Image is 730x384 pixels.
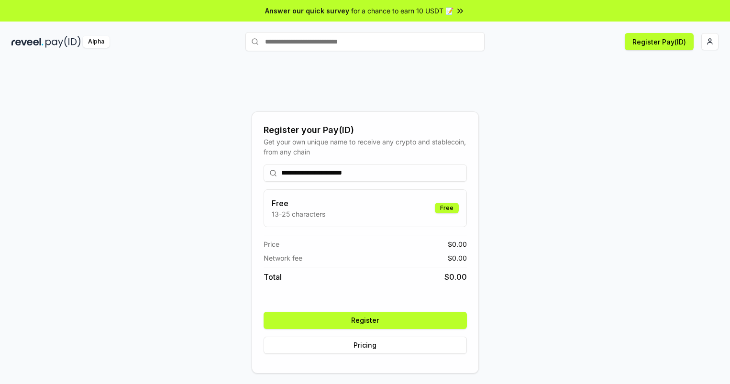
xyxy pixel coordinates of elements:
[448,253,467,263] span: $ 0.00
[45,36,81,48] img: pay_id
[264,312,467,329] button: Register
[435,203,459,213] div: Free
[272,209,325,219] p: 13-25 characters
[264,123,467,137] div: Register your Pay(ID)
[264,271,282,283] span: Total
[11,36,44,48] img: reveel_dark
[444,271,467,283] span: $ 0.00
[264,337,467,354] button: Pricing
[351,6,453,16] span: for a chance to earn 10 USDT 📝
[83,36,110,48] div: Alpha
[272,197,325,209] h3: Free
[264,253,302,263] span: Network fee
[264,137,467,157] div: Get your own unique name to receive any crypto and stablecoin, from any chain
[625,33,694,50] button: Register Pay(ID)
[264,239,279,249] span: Price
[448,239,467,249] span: $ 0.00
[265,6,349,16] span: Answer our quick survey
